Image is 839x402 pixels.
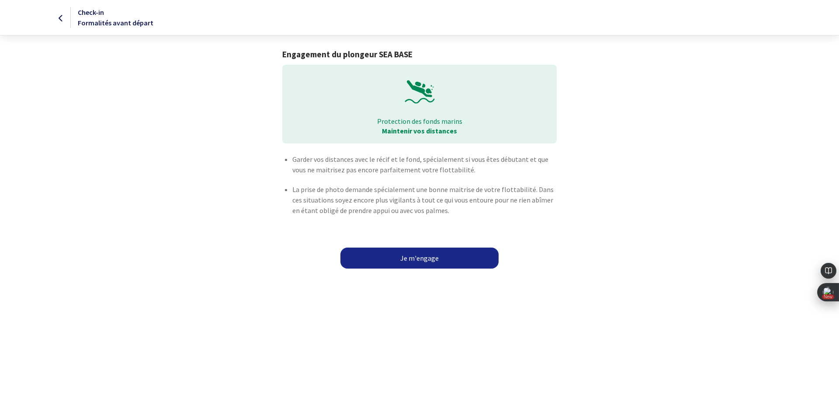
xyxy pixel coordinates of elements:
[382,126,457,135] strong: Maintenir vos distances
[78,8,153,27] span: Check-in Formalités avant départ
[292,154,556,175] p: Garder vos distances avec le récif et le fond, spécialement si vous êtes débutant et que vous ne ...
[340,248,499,269] a: Je m'engage
[282,49,556,59] h1: Engagement du plongeur SEA BASE
[288,116,550,126] p: Protection des fonds marins
[292,184,556,216] p: La prise de photo demande spécialement une bonne maitrise de votre flottabilité. Dans ces situati...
